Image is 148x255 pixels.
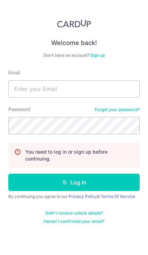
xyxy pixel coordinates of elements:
img: CardUp Logo [57,19,91,28]
div: By continuing you agree to our & [8,194,140,199]
a: Didn't receive unlock details? [45,210,103,216]
a: Terms Of Service [101,194,135,199]
input: Enter your Email [8,80,140,98]
button: Log in [8,174,140,191]
a: Forgot your password? [95,107,140,112]
a: Haven't confirmed your email? [44,219,104,224]
p: You need to log in or sign up before continuing. [25,148,134,162]
a: Sign up [90,53,105,58]
label: Email [8,69,20,76]
a: Privacy Policy [69,194,97,199]
h4: Welcome back! [8,39,140,47]
label: Password [8,106,30,113]
div: Don’t have an account? [8,53,140,58]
